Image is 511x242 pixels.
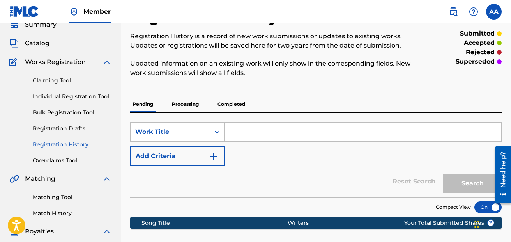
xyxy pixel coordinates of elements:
img: Royalties [9,227,19,236]
img: Works Registration [9,57,19,67]
img: expand [102,227,111,236]
img: MLC Logo [9,6,39,17]
img: search [449,7,458,16]
div: Drag [474,212,479,236]
div: User Menu [486,4,502,20]
a: Bulk Registration Tool [33,109,111,117]
div: Writers [288,219,429,227]
a: Individual Registration Tool [33,93,111,101]
a: SummarySummary [9,20,57,29]
span: Your Total Submitted Shares [404,219,494,227]
img: help [469,7,478,16]
p: superseded [456,57,495,66]
span: Works Registration [25,57,86,67]
span: Royalties [25,227,54,236]
a: Public Search [446,4,461,20]
p: Processing [170,96,201,112]
a: Match History [33,209,111,217]
a: Registration Drafts [33,125,111,133]
iframe: Resource Center [489,143,511,206]
div: Help [466,4,481,20]
iframe: Chat Widget [472,205,511,242]
span: Member [83,7,111,16]
img: expand [102,174,111,183]
img: Matching [9,174,19,183]
img: Catalog [9,39,19,48]
p: Registration History is a record of new work submissions or updates to existing works. Updates or... [130,32,416,50]
span: Compact View [436,204,471,211]
a: Matching Tool [33,193,111,201]
span: Catalog [25,39,50,48]
img: Top Rightsholder [69,7,79,16]
a: Claiming Tool [33,77,111,85]
img: 9d2ae6d4665cec9f34b9.svg [209,151,218,161]
span: Summary [25,20,57,29]
div: Work Title [135,127,205,137]
p: rejected [466,48,495,57]
button: Add Criteria [130,146,225,166]
p: Updated information on an existing work will only show in the corresponding fields. New work subm... [130,59,416,78]
span: Matching [25,174,55,183]
a: Registration History [33,141,111,149]
img: Summary [9,20,19,29]
p: submitted [460,29,495,38]
p: Pending [130,96,156,112]
p: accepted [464,38,495,48]
a: Overclaims Tool [33,157,111,165]
a: CatalogCatalog [9,39,50,48]
div: Song Title [141,219,288,227]
img: expand [102,57,111,67]
form: Search Form [130,122,502,197]
p: Completed [215,96,248,112]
